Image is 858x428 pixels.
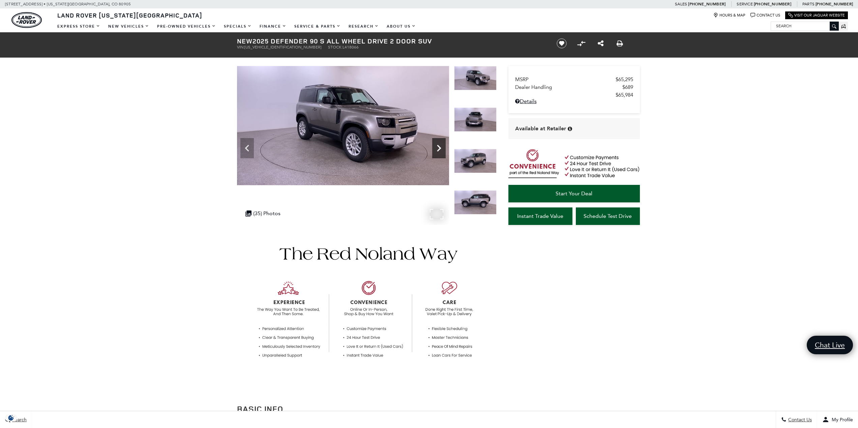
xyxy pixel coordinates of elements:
span: Land Rover [US_STATE][GEOGRAPHIC_DATA] [57,11,202,19]
a: Print this New 2025 Defender 90 S All Wheel Drive 2 Door SUV [617,39,623,47]
strong: New [237,36,253,45]
span: Instant Trade Value [517,213,563,219]
nav: Main Navigation [53,21,420,32]
iframe: YouTube video player [508,228,640,334]
a: [PHONE_NUMBER] [688,1,726,7]
a: MSRP $65,295 [515,76,633,83]
a: [STREET_ADDRESS] • [US_STATE][GEOGRAPHIC_DATA], CO 80905 [5,2,131,6]
a: Visit Our Jaguar Website [788,13,845,18]
span: Parts [802,2,815,6]
a: Start Your Deal [508,185,640,202]
img: New 2025 Silicon Silver LAND ROVER S image 4 [454,149,497,173]
h2: Basic Info [237,403,497,415]
div: Previous [240,138,254,158]
span: My Profile [829,417,853,423]
a: Instant Trade Value [508,207,572,225]
button: Compare Vehicle [576,38,586,48]
a: [PHONE_NUMBER] [816,1,853,7]
a: Specials [220,21,256,32]
button: Save vehicle [554,38,569,49]
a: Hours & Map [713,13,745,18]
a: Share this New 2025 Defender 90 S All Wheel Drive 2 Door SUV [598,39,603,47]
span: VIN: [237,45,244,50]
span: Start Your Deal [556,190,592,197]
a: Land Rover [US_STATE][GEOGRAPHIC_DATA] [53,11,206,19]
a: Contact Us [750,13,780,18]
a: land-rover [11,12,42,28]
span: Available at Retailer [515,125,566,132]
span: Schedule Test Drive [584,213,632,219]
span: Dealer Handling [515,84,622,90]
a: Details [515,98,633,104]
img: New 2025 Silicon Silver LAND ROVER S image 2 [454,66,497,90]
span: $65,295 [616,76,633,83]
span: MSRP [515,76,616,83]
div: Vehicle is in stock and ready for immediate delivery. Due to demand, availability is subject to c... [568,126,572,131]
div: Next [432,138,446,158]
span: $65,984 [616,92,633,98]
span: Service [737,2,752,6]
input: Search [771,22,838,30]
a: EXPRESS STORE [53,21,104,32]
img: New 2025 Silicon Silver LAND ROVER S image 3 [454,107,497,132]
span: Chat Live [811,340,848,350]
span: Sales [675,2,687,6]
a: Pre-Owned Vehicles [153,21,220,32]
button: Open user profile menu [817,411,858,428]
h1: 2025 Defender 90 S All Wheel Drive 2 Door SUV [237,37,545,45]
a: $65,984 [515,92,633,98]
a: Service & Parts [290,21,345,32]
a: Research [345,21,383,32]
span: Stock: [328,45,343,50]
span: [US_VEHICLE_IDENTIFICATION_NUMBER] [244,45,321,50]
span: $689 [622,84,633,90]
a: Finance [256,21,290,32]
a: Chat Live [807,336,853,354]
img: Opt-Out Icon [3,414,19,421]
a: About Us [383,21,420,32]
div: (35) Photos [242,207,284,220]
a: New Vehicles [104,21,153,32]
span: L418066 [343,45,359,50]
img: New 2025 Silicon Silver LAND ROVER S image 5 [454,190,497,215]
a: Schedule Test Drive [576,207,640,225]
img: Land Rover [11,12,42,28]
a: [PHONE_NUMBER] [754,1,791,7]
img: New 2025 Silicon Silver LAND ROVER S image 2 [237,66,449,185]
section: Click to Open Cookie Consent Modal [3,414,19,421]
a: Dealer Handling $689 [515,84,633,90]
span: Contact Us [787,417,812,423]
